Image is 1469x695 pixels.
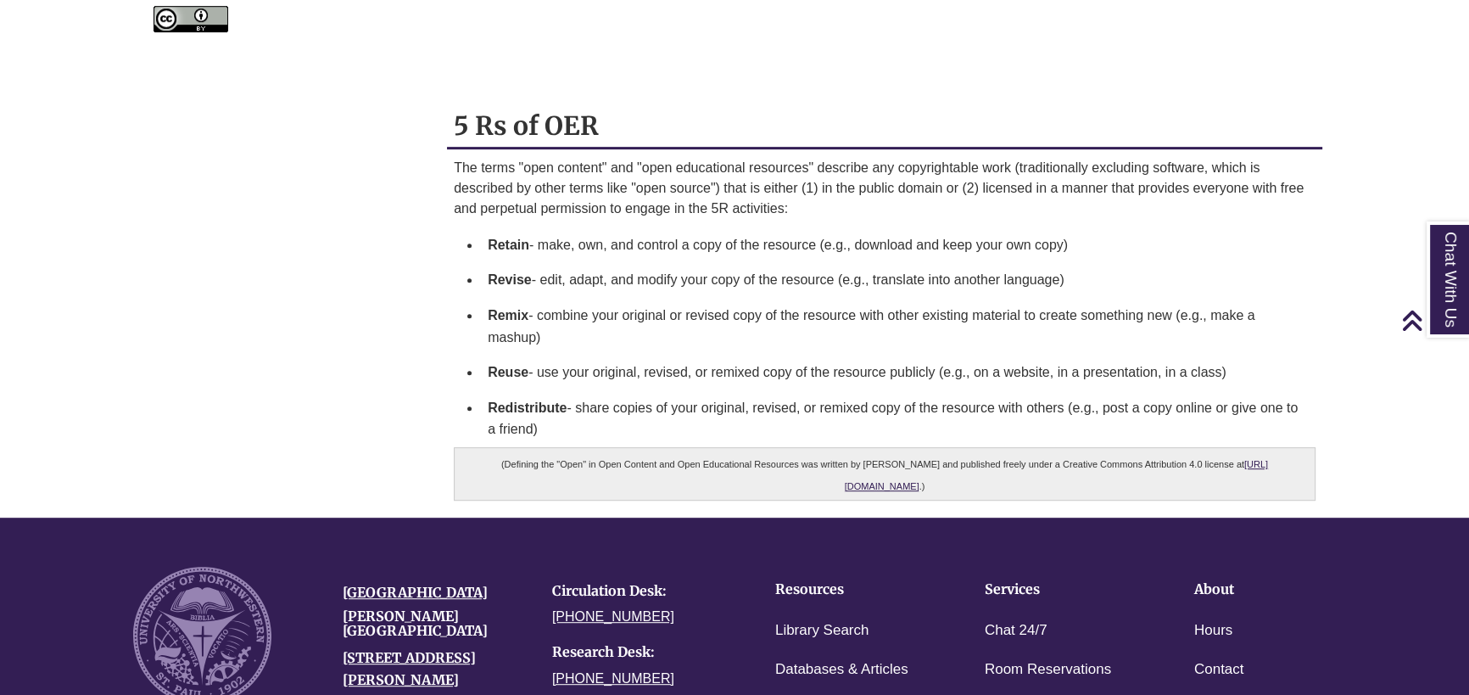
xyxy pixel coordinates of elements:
a: Hours [1194,619,1232,643]
a: [PHONE_NUMBER] [552,671,674,686]
h4: Services [985,582,1142,597]
h4: [PERSON_NAME][GEOGRAPHIC_DATA] [343,609,527,639]
li: - edit, adapt, and modify your copy of the resource (e.g., translate into another language) [481,262,1315,298]
strong: Remix [488,308,528,322]
a: Databases & Articles [775,658,908,682]
li: - combine your original or revised copy of the resource with other existing material to create so... [481,298,1315,355]
strong: Revise [488,272,532,287]
p: The terms "open content" and "open educational resources" describe any copyrightable work (tradit... [454,158,1315,219]
a: Chat 24/7 [985,619,1047,643]
strong: Reuse [488,365,528,379]
a: Library Search [775,619,869,643]
img: Creative Commons License [154,6,228,32]
a: Contact [1194,658,1244,682]
h4: About [1194,582,1351,597]
a: Back to Top [1401,309,1465,332]
h4: Circulation Desk: [552,584,736,599]
li: - share copies of your original, revised, or remixed copy of the resource with others (e.g., post... [481,390,1315,447]
a: [URL][DOMAIN_NAME] [845,459,1268,491]
span: (Defining the "Open" in Open Content and Open Educational Resources was written by [PERSON_NAME] ... [501,459,1268,491]
h2: 5 Rs of OER [447,104,1322,149]
strong: Retain [488,238,529,252]
a: Room Reservations [985,658,1111,682]
strong: Redistribute [488,401,567,415]
li: - use your original, revised, or remixed copy of the resource publicly (e.g., on a website, in a ... [481,355,1315,390]
h4: Research Desk: [552,645,736,660]
h4: Resources [775,582,932,597]
a: [GEOGRAPHIC_DATA] [343,584,488,601]
a: [PHONE_NUMBER] [552,609,674,624]
li: - make, own, and control a copy of the resource (e.g., download and keep your own copy) [481,227,1315,263]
